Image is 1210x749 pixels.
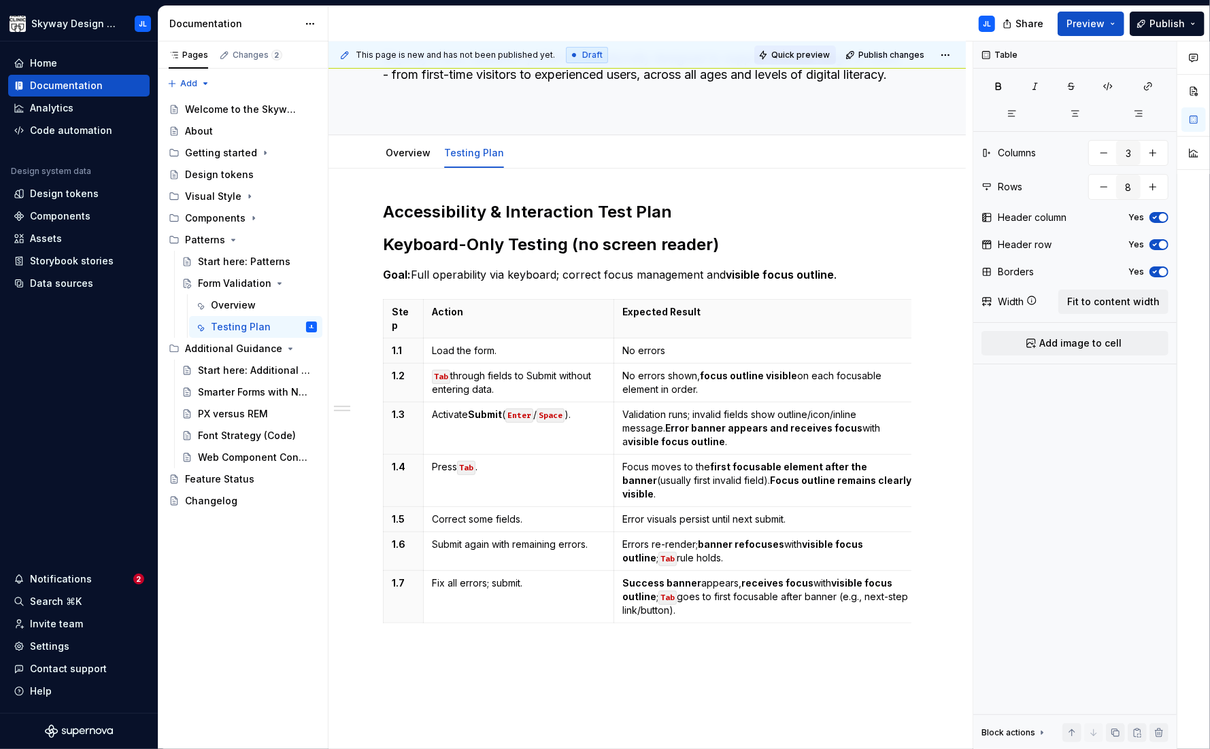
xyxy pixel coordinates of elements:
[8,52,150,74] a: Home
[386,147,431,158] a: Overview
[8,75,150,97] a: Documentation
[30,684,52,698] div: Help
[1128,212,1144,223] label: Yes
[185,211,246,225] div: Components
[30,277,93,290] div: Data sources
[176,425,322,447] a: Font Strategy (Code)
[622,344,913,358] p: No errors
[163,207,322,229] div: Components
[8,635,150,657] a: Settings
[998,180,1022,194] div: Rows
[11,166,91,177] div: Design system data
[198,255,290,268] div: Start here: Patterns
[189,316,322,338] a: Testing PlanJL
[858,50,924,60] span: Publish changes
[981,723,1047,742] div: Block actions
[432,408,605,421] p: Activate ( / ).
[30,124,112,137] div: Code automation
[8,205,150,227] a: Components
[45,725,113,738] a: Supernova Logo
[8,273,150,294] a: Data sources
[432,344,605,358] p: Load the form.
[392,460,415,474] p: 1.4
[622,408,913,449] p: Validation runs; invalid fields show outline/icon/inline message. with a .
[392,576,415,590] p: 1.7
[841,46,930,65] button: Publish changes
[8,250,150,272] a: Storybook stories
[998,211,1066,224] div: Header column
[10,16,26,32] img: 7d2f9795-fa08-4624-9490-5a3f7218a56a.png
[392,369,415,383] p: 1.2
[198,385,310,399] div: Smarter Forms with Native Validation APIs
[185,472,254,486] div: Feature Status
[741,577,813,589] strong: receives focus
[392,305,415,332] p: Step
[163,120,322,142] a: About
[1039,336,1122,350] span: Add image to cell
[198,451,310,464] div: Web Component Console Errors
[622,538,913,565] p: Errors re-render; with ; rule holds.
[198,407,268,421] div: PX versus REM
[622,460,913,501] p: Focus moves to the (usually first invalid field). .
[1130,12,1205,36] button: Publish
[163,229,322,251] div: Patterns
[198,429,296,442] div: Font Strategy (Code)
[8,613,150,635] a: Invite team
[169,50,208,60] div: Pages
[198,277,271,290] div: Form Validation
[1067,295,1160,309] span: Fit to content width
[8,97,150,119] a: Analytics
[185,494,237,508] div: Changelog
[30,640,69,653] div: Settings
[432,305,605,319] p: Action
[185,168,254,181] div: Design tokens
[432,538,605,551] p: Submit again with remaining errors.
[983,18,991,29] div: JL
[1015,17,1043,31] span: Share
[163,490,322,512] a: Changelog
[189,294,322,316] a: Overview
[3,9,155,38] button: Skyway Design SystemJL
[998,238,1052,251] div: Header row
[432,512,605,526] p: Correct some fields.
[700,370,797,381] strong: focus outline visible
[754,46,836,65] button: Quick preview
[380,48,909,102] textarea: Skyway’s form validation pattern is intentionally designed to support a broad range of users - fr...
[468,408,502,420] strong: Submit
[432,576,605,590] p: Fix all errors; submit.
[133,574,144,585] span: 2
[31,17,118,31] div: Skyway Design System
[30,254,114,268] div: Storybook stories
[30,572,92,586] div: Notifications
[271,50,282,60] span: 2
[383,268,411,281] strong: Goal:
[233,50,282,60] div: Changes
[185,124,213,138] div: About
[628,436,725,447] strong: visible focus outline
[185,103,297,116] div: Welcome to the Skyway Design System!
[176,273,322,294] a: Form Validation
[8,568,150,590] button: Notifications2
[163,186,322,207] div: Visual Style
[439,138,509,167] div: Testing Plan
[176,403,322,425] a: PX versus REM
[383,201,911,223] h2: Accessibility & Interaction Test Plan
[444,147,504,158] a: Testing Plan
[185,190,241,203] div: Visual Style
[163,468,322,490] a: Feature Status
[432,370,450,384] code: Tab
[30,617,83,631] div: Invite team
[176,447,322,468] a: Web Component Console Errors
[8,120,150,141] a: Code automation
[432,369,605,396] p: through fields to Submit without entering data.
[582,50,603,60] span: Draft
[981,331,1169,355] button: Add image to cell
[356,50,555,60] span: This page is new and has not been published yet.
[457,461,475,475] code: Tab
[163,142,322,164] div: Getting started
[30,101,73,115] div: Analytics
[198,364,310,377] div: Start here: Additional Guidance
[998,295,1024,309] div: Width
[163,99,322,120] a: Welcome to the Skyway Design System!
[537,408,565,423] code: Space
